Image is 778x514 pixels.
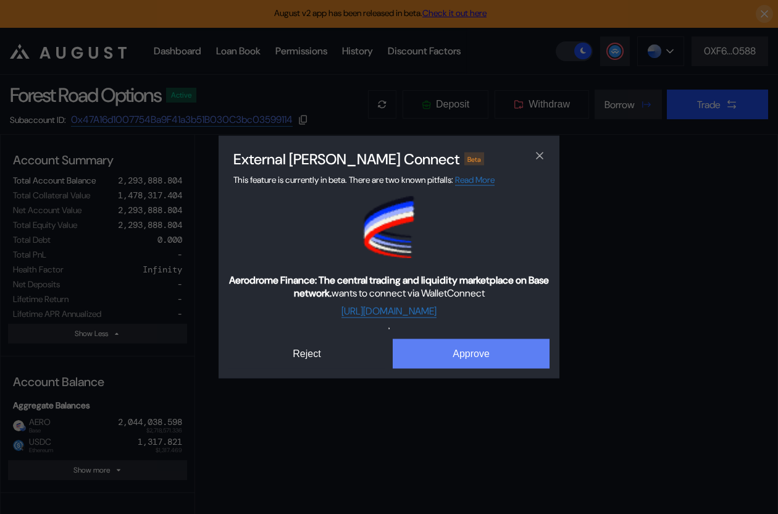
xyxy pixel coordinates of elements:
a: [URL][DOMAIN_NAME] [341,305,437,318]
img: Aerodrome Finance: The central trading and liquidity marketplace on Base network. logo [358,196,420,258]
span: wants to connect via WalletConnect [228,274,550,300]
div: Beta [464,153,484,165]
h2: External [PERSON_NAME] Connect [233,150,459,169]
button: Approve [393,339,550,369]
span: This feature is currently in beta. There are two known pitfalls: [233,174,495,186]
a: Read More [455,174,495,186]
button: close modal [530,146,550,166]
b: Aerodrome Finance: The central trading and liquidity marketplace on Base network. [229,274,549,300]
button: Reject [228,339,385,369]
